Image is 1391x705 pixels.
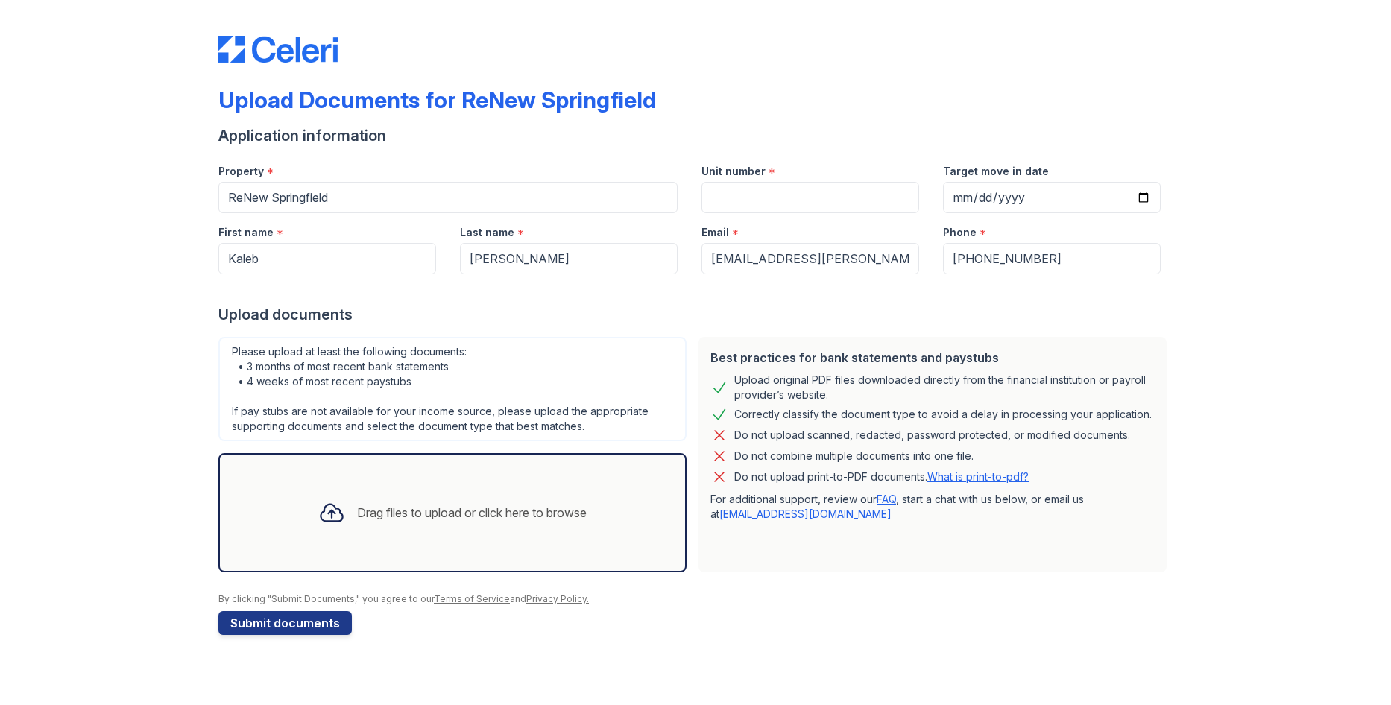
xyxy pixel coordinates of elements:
label: Unit number [701,164,766,179]
label: Email [701,225,729,240]
a: What is print-to-pdf? [927,470,1029,483]
div: Please upload at least the following documents: • 3 months of most recent bank statements • 4 wee... [218,337,687,441]
div: Application information [218,125,1173,146]
div: Do not combine multiple documents into one file. [734,447,974,465]
div: Best practices for bank statements and paystubs [710,349,1155,367]
label: Last name [460,225,514,240]
div: Upload documents [218,304,1173,325]
p: Do not upload print-to-PDF documents. [734,470,1029,484]
button: Submit documents [218,611,352,635]
a: Privacy Policy. [526,593,589,604]
p: For additional support, review our , start a chat with us below, or email us at [710,492,1155,522]
div: By clicking "Submit Documents," you agree to our and [218,593,1173,605]
div: Correctly classify the document type to avoid a delay in processing your application. [734,405,1152,423]
a: [EMAIL_ADDRESS][DOMAIN_NAME] [719,508,892,520]
a: Terms of Service [434,593,510,604]
div: Do not upload scanned, redacted, password protected, or modified documents. [734,426,1130,444]
a: FAQ [877,493,896,505]
label: Target move in date [943,164,1049,179]
div: Upload Documents for ReNew Springfield [218,86,656,113]
label: First name [218,225,274,240]
label: Phone [943,225,977,240]
label: Property [218,164,264,179]
div: Drag files to upload or click here to browse [357,504,587,522]
img: CE_Logo_Blue-a8612792a0a2168367f1c8372b55b34899dd931a85d93a1a3d3e32e68fde9ad4.png [218,36,338,63]
div: Upload original PDF files downloaded directly from the financial institution or payroll provider’... [734,373,1155,402]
